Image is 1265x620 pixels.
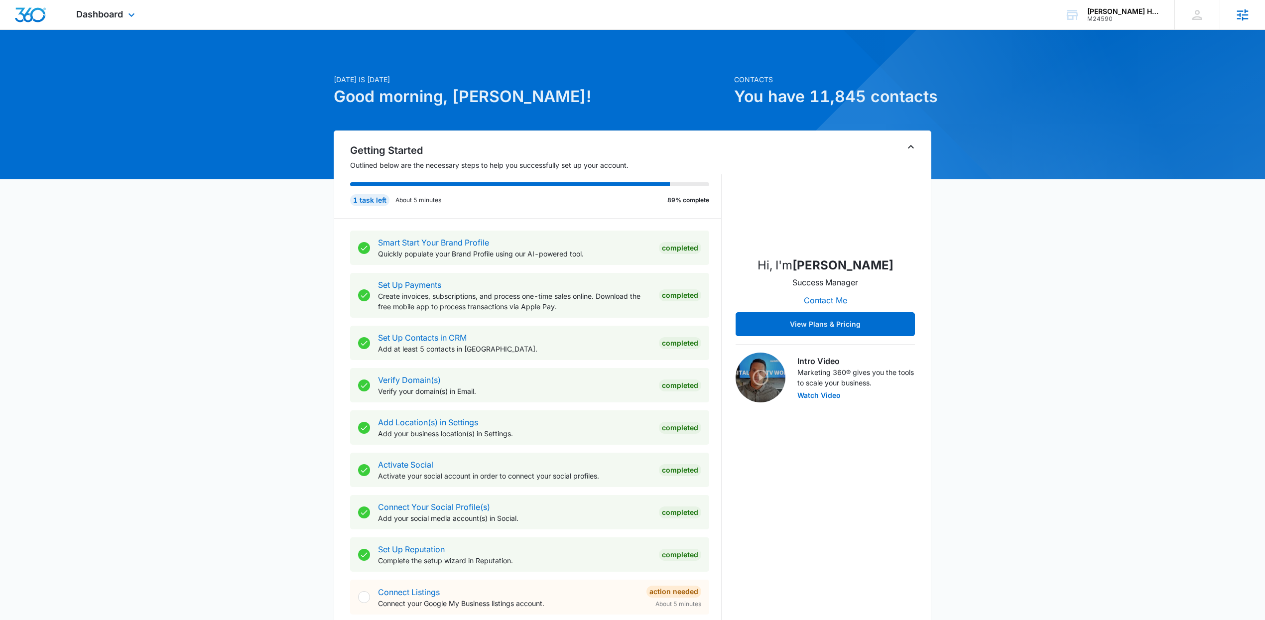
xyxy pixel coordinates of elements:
[797,392,841,399] button: Watch Video
[334,85,728,109] h1: Good morning, [PERSON_NAME]!
[792,258,893,272] strong: [PERSON_NAME]
[378,544,445,554] a: Set Up Reputation
[350,194,389,206] div: 1 task left
[378,428,651,439] p: Add your business location(s) in Settings.
[905,141,917,153] button: Toggle Collapse
[395,196,441,205] p: About 5 minutes
[378,598,638,609] p: Connect your Google My Business listings account.
[736,312,915,336] button: View Plans & Pricing
[775,149,875,248] img: Sarah Gluchacki
[659,242,701,254] div: Completed
[659,506,701,518] div: Completed
[734,74,931,85] p: Contacts
[659,422,701,434] div: Completed
[659,289,701,301] div: Completed
[797,367,915,388] p: Marketing 360® gives you the tools to scale your business.
[378,344,651,354] p: Add at least 5 contacts in [GEOGRAPHIC_DATA].
[378,513,651,523] p: Add your social media account(s) in Social.
[378,375,441,385] a: Verify Domain(s)
[655,600,701,609] span: About 5 minutes
[378,587,440,597] a: Connect Listings
[378,248,651,259] p: Quickly populate your Brand Profile using our AI-powered tool.
[350,143,722,158] h2: Getting Started
[667,196,709,205] p: 89% complete
[794,288,857,312] button: Contact Me
[659,464,701,476] div: Completed
[792,276,858,288] p: Success Manager
[378,555,651,566] p: Complete the setup wizard in Reputation.
[378,417,478,427] a: Add Location(s) in Settings
[736,353,785,402] img: Intro Video
[350,160,722,170] p: Outlined below are the necessary steps to help you successfully set up your account.
[659,337,701,349] div: Completed
[378,502,490,512] a: Connect Your Social Profile(s)
[734,85,931,109] h1: You have 11,845 contacts
[646,586,701,598] div: Action Needed
[659,549,701,561] div: Completed
[76,9,123,19] span: Dashboard
[378,333,467,343] a: Set Up Contacts in CRM
[797,355,915,367] h3: Intro Video
[378,291,651,312] p: Create invoices, subscriptions, and process one-time sales online. Download the free mobile app t...
[378,238,489,248] a: Smart Start Your Brand Profile
[378,471,651,481] p: Activate your social account in order to connect your social profiles.
[378,280,441,290] a: Set Up Payments
[334,74,728,85] p: [DATE] is [DATE]
[1087,7,1160,15] div: account name
[659,379,701,391] div: Completed
[378,460,433,470] a: Activate Social
[758,256,893,274] p: Hi, I'm
[378,386,651,396] p: Verify your domain(s) in Email.
[1087,15,1160,22] div: account id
